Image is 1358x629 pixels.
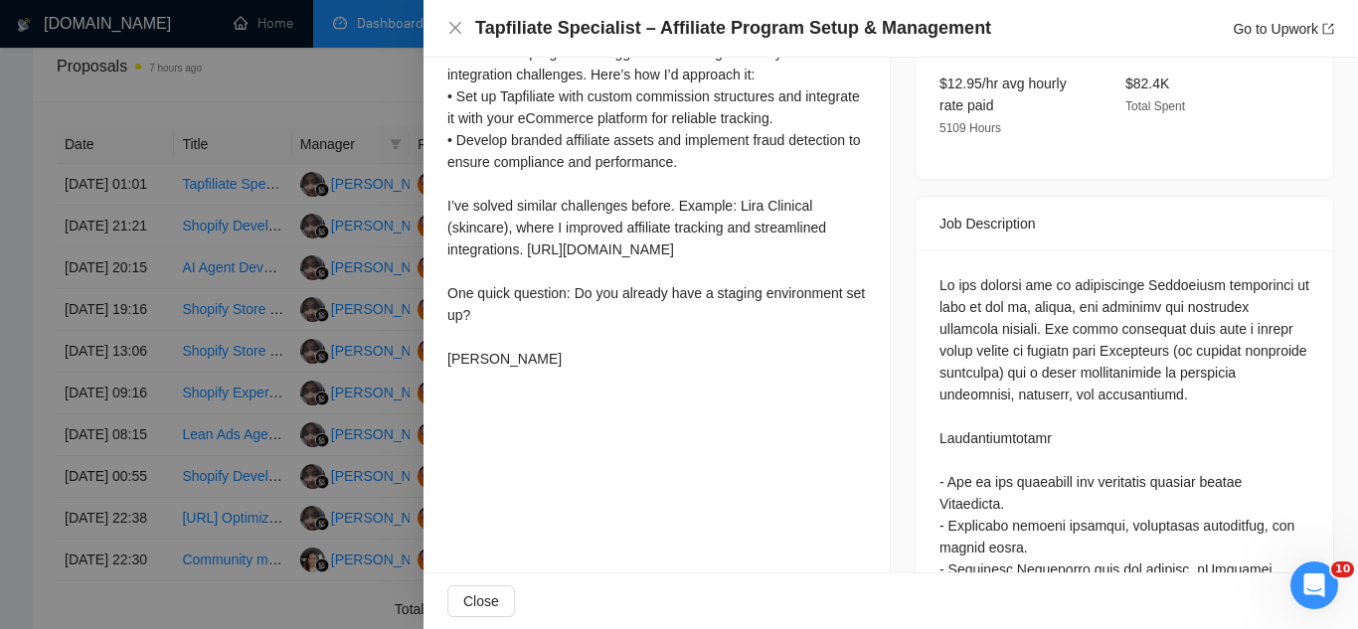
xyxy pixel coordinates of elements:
[463,590,499,612] span: Close
[1331,561,1354,577] span: 10
[939,76,1067,113] span: $12.95/hr avg hourly rate paid
[1125,76,1169,91] span: $82.4K
[1290,561,1338,609] iframe: Intercom live chat
[475,16,991,41] h4: Tapfiliate Specialist – Affiliate Program Setup & Management
[1233,21,1334,37] a: Go to Upworkexport
[447,20,463,37] button: Close
[939,197,1309,250] div: Job Description
[447,20,463,36] span: close
[1322,23,1334,35] span: export
[1125,99,1185,113] span: Total Spent
[447,585,515,617] button: Close
[939,121,1001,135] span: 5109 Hours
